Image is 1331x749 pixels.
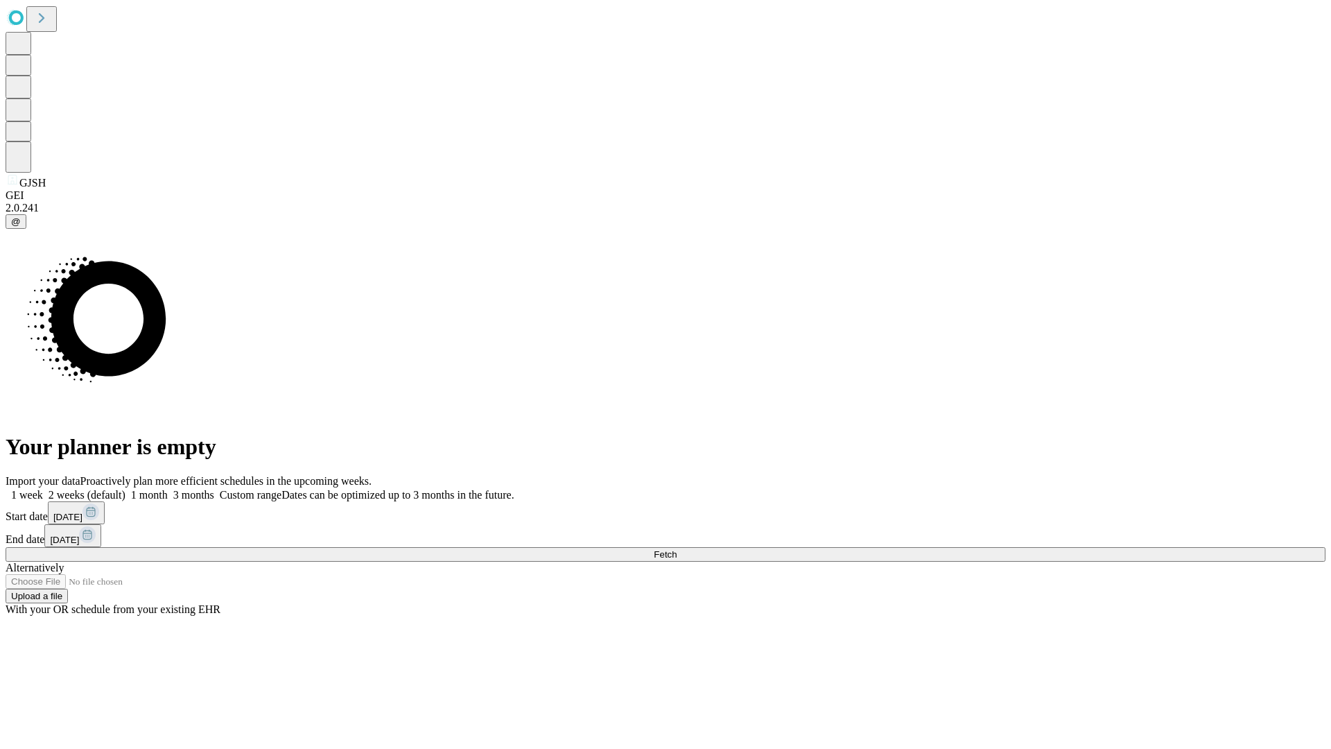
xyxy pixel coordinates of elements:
span: 2 weeks (default) [49,489,125,501]
span: Proactively plan more efficient schedules in the upcoming weeks. [80,475,372,487]
div: End date [6,524,1325,547]
div: 2.0.241 [6,202,1325,214]
span: 1 week [11,489,43,501]
span: [DATE] [50,535,79,545]
h1: Your planner is empty [6,434,1325,460]
div: Start date [6,501,1325,524]
span: Import your data [6,475,80,487]
span: @ [11,216,21,227]
button: Fetch [6,547,1325,562]
span: With your OR schedule from your existing EHR [6,603,220,615]
span: 3 months [173,489,214,501]
button: Upload a file [6,589,68,603]
span: Fetch [654,549,677,560]
button: [DATE] [48,501,105,524]
span: [DATE] [53,512,82,522]
span: GJSH [19,177,46,189]
span: Dates can be optimized up to 3 months in the future. [281,489,514,501]
span: Custom range [220,489,281,501]
div: GEI [6,189,1325,202]
button: @ [6,214,26,229]
button: [DATE] [44,524,101,547]
span: Alternatively [6,562,64,574]
span: 1 month [131,489,168,501]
